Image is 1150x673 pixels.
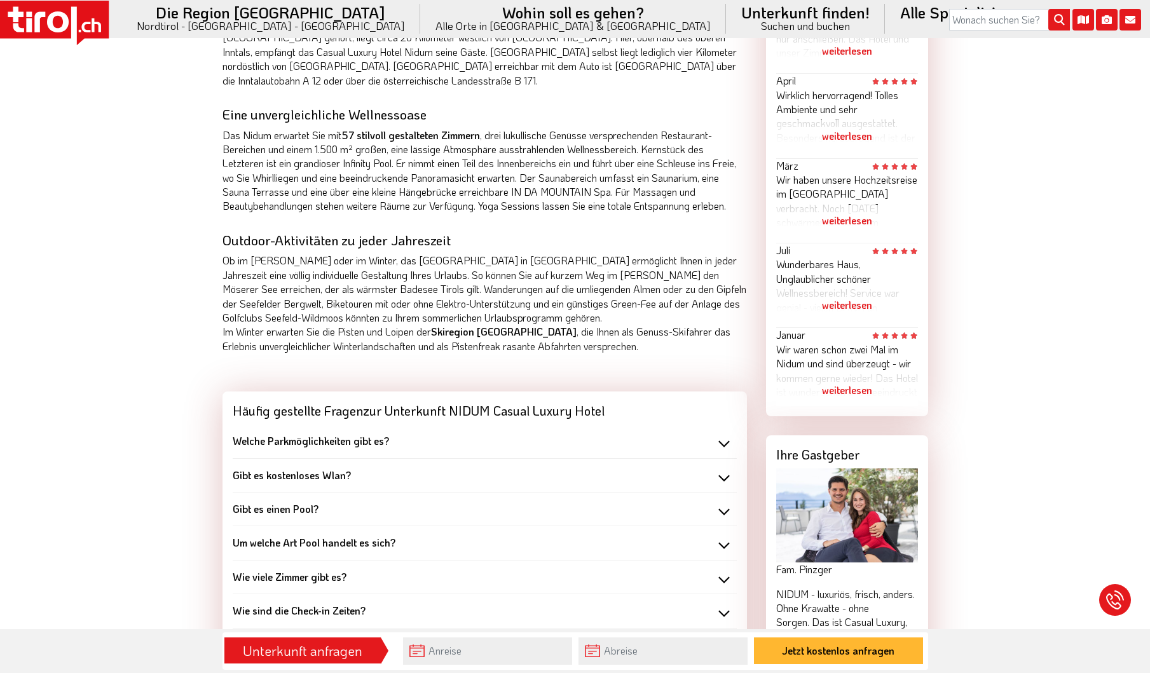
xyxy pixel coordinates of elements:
div: weiterlesen [776,205,918,236]
h3: Outdoor-Aktivitäten zu jeder Jahreszeit [222,233,747,247]
h3: Eine unvergleichliche Wellnessoase [222,107,747,121]
b: Gibt es einen Pool? [233,502,318,515]
b: Um welche Art Pool handelt es sich? [233,536,395,549]
div: Häufig gestellte Fragen [222,391,747,425]
span: Juli [776,243,790,257]
b: Wie viele Zimmer gibt es? [233,570,346,583]
div: Fam. Pinzger [776,562,918,576]
div: Ihre Gastgeber [766,435,928,468]
p: Das Nidum erwartet Sie mit , drei lukullische Genüsse versprechenden Restaurant-Bereichen und ein... [222,128,747,214]
button: Jetzt kostenlos anfragen [754,637,923,664]
span: Januar [776,328,805,341]
div: Wir waren schon zwei Mal im Nidum und sind überzeugt - wir kommen gerne wieder! Das Hotel ist wun... [776,343,918,406]
input: Abreise [578,637,748,665]
span: April [776,74,796,87]
i: Kontakt [1119,9,1141,31]
div: Wirklich hervorragend! Tolles Ambiente und sehr geschmackvoll ausgestattet. Besonders herausragen... [776,88,918,152]
span: zur Unterkunft NIDUM Casual Luxury Hotel [363,402,605,419]
div: weiterlesen [776,35,918,67]
small: Suchen und buchen [741,20,870,31]
i: Fotogalerie [1096,9,1118,31]
span: März [776,159,798,172]
p: Ob im [PERSON_NAME] oder im Winter, das [GEOGRAPHIC_DATA] in [GEOGRAPHIC_DATA] ermöglicht Ihnen i... [222,254,747,353]
div: Wunderbares Haus, Unglaublicher schöner Wellnessbereich! Service war genial - vielen DANK an [DEM... [776,257,918,321]
div: weiterlesen [776,289,918,321]
div: weiterlesen [776,374,918,406]
strong: Skiregion [GEOGRAPHIC_DATA] [431,325,577,338]
small: Alle Orte in [GEOGRAPHIC_DATA] & [GEOGRAPHIC_DATA] [435,20,711,31]
b: Wie sind die Check-in Zeiten? [233,604,366,617]
div: Unterkunft anfragen [228,640,377,662]
input: Anreise [403,637,572,665]
p: Das auf etwa gelegenen Dorf [GEOGRAPHIC_DATA], das zur Tiroler Gemeinde [GEOGRAPHIC_DATA] gehört,... [222,17,747,88]
b: Welche Parkmöglichkeiten gibt es? [233,434,389,447]
small: Nordtirol - [GEOGRAPHIC_DATA] - [GEOGRAPHIC_DATA] [137,20,405,31]
input: Wonach suchen Sie? [949,9,1070,31]
p: NIDUM - luxuriös, frisch, anders. Ohne Krawatte - ohne Sorgen. Das ist Casual Luxury, das ist uns... [776,587,918,644]
i: Karte öffnen [1072,9,1094,31]
b: Gibt es kostenloses Wlan? [233,468,351,482]
div: weiterlesen [776,120,918,152]
strong: 57 stilvoll gestalteten Zimmern [341,128,480,142]
img: Fam. Pinzger [776,468,918,562]
div: Wir haben unsere Hochzeitsreise im [GEOGRAPHIC_DATA] verbracht. Noch [DATE] schwärmen wir von dem... [776,173,918,236]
